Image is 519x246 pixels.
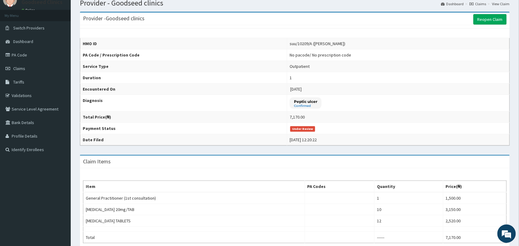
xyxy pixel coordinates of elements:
div: 1 [290,75,292,81]
td: [MEDICAL_DATA] 20mg/TAB [83,204,305,215]
td: 1 [374,192,443,204]
div: [DATE] 12:20:22 [290,137,317,143]
div: Outpatient [290,63,310,69]
div: suu/10209/A ([PERSON_NAME]) [290,41,345,47]
h3: Claim Items [83,159,111,164]
td: 12 [374,215,443,227]
th: Item [83,181,305,193]
a: Reopen Claim [473,14,507,25]
a: View Claim [492,1,510,6]
th: Quantity [374,181,443,193]
th: Duration [80,72,287,84]
th: Encountered On [80,84,287,95]
small: Confirmed [294,104,317,107]
td: 3,150.00 [443,204,507,215]
span: Dashboard [13,39,33,44]
span: [DATE] [290,86,302,92]
td: 10 [374,204,443,215]
td: 1,500.00 [443,192,507,204]
a: Claims [470,1,486,6]
span: Switch Providers [13,25,45,31]
th: Service Type [80,61,287,72]
td: 2,520.00 [443,215,507,227]
td: Total [83,232,305,243]
th: HMO ID [80,38,287,49]
th: PA Codes [305,181,374,193]
th: PA Code / Prescription Code [80,49,287,61]
td: ------ [374,232,443,243]
th: Payment Status [80,123,287,134]
th: Date Filed [80,134,287,146]
span: Tariffs [13,79,24,85]
th: Total Price(₦) [80,111,287,123]
h3: Provider - Goodseed clinics [83,16,145,21]
p: Peptic ulcer [294,99,317,104]
span: Under Review [290,126,315,132]
a: Online [22,8,36,12]
div: 7,170.00 [290,114,305,120]
th: Diagnosis [80,95,287,111]
td: 7,170.00 [443,232,507,243]
td: [MEDICAL_DATA] TABLETS [83,215,305,227]
div: No pacode / No prescription code [290,52,351,58]
a: Dashboard [441,1,464,6]
span: Claims [13,66,25,71]
th: Price(₦) [443,181,507,193]
td: General Practitioner (1st consultation) [83,192,305,204]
